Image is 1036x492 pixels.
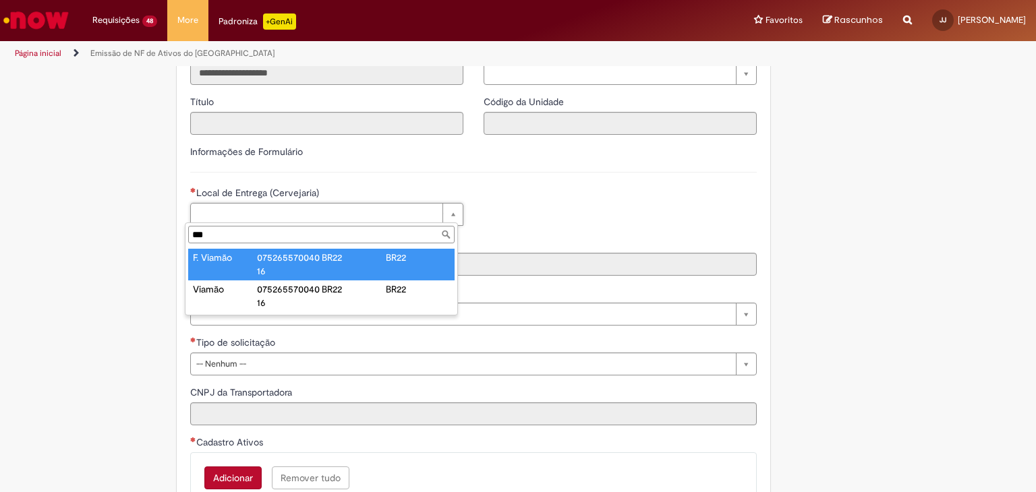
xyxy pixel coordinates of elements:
[257,251,321,278] div: 07526557004016
[257,282,321,309] div: 07526557004016
[185,246,457,315] ul: Local de Entrega (Cervejaria)
[322,251,386,264] div: BR22
[193,251,257,264] div: F. Viamão
[386,282,450,296] div: BR22
[322,282,386,296] div: BR22
[386,251,450,264] div: BR22
[193,282,257,296] div: Viamão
